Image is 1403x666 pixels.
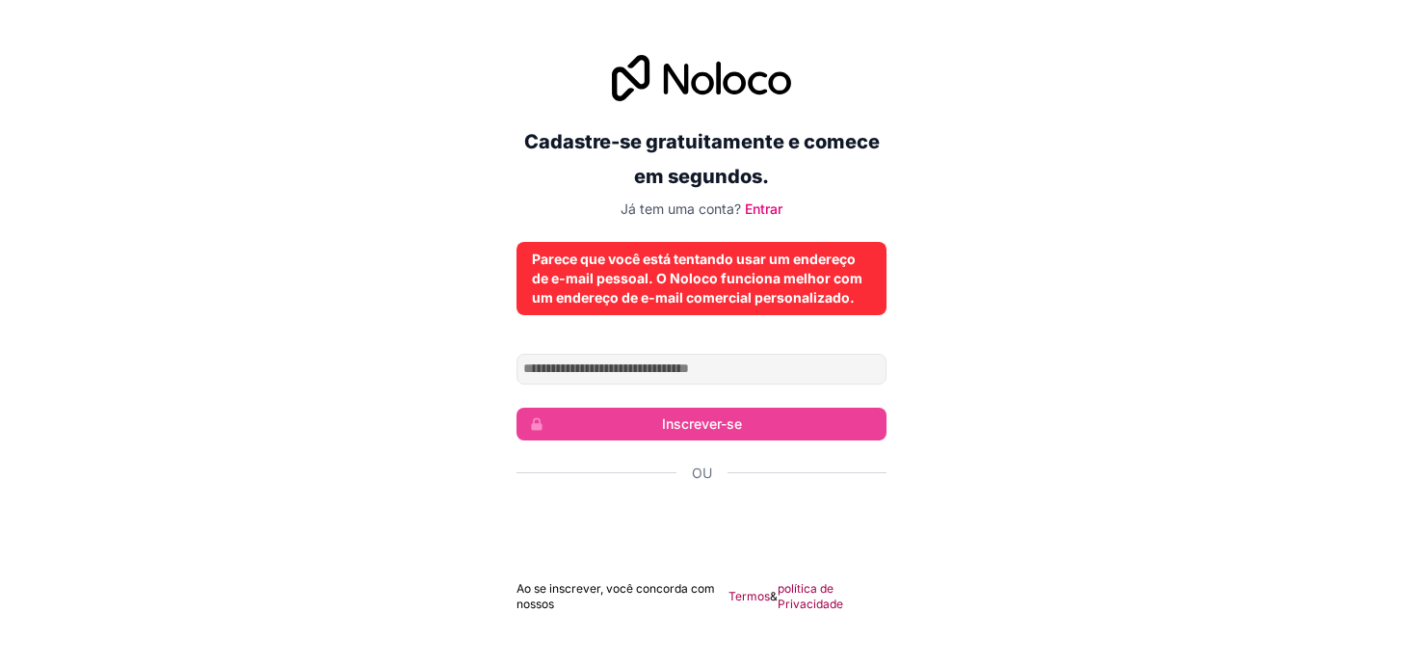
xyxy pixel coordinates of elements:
[516,354,887,385] input: Endereço de email
[778,581,843,611] font: política de Privacidade
[662,415,742,432] font: Inscrever-se
[728,589,770,603] font: Termos
[516,581,715,611] font: Ao se inscrever, você concorda com nossos
[516,408,887,440] button: Inscrever-se
[532,251,862,306] font: Parece que você está tentando usar um endereço de e-mail pessoal. O Noloco funciona melhor com um...
[778,581,887,612] a: política de Privacidade
[728,589,770,604] a: Termos
[692,465,712,481] font: Ou
[770,589,778,603] font: &
[524,130,880,188] font: Cadastre-se gratuitamente e comece em segundos.
[507,504,896,546] iframe: Botão Iniciar sessão com o Google
[621,200,741,217] font: Já tem uma conta?
[745,200,782,217] a: Entrar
